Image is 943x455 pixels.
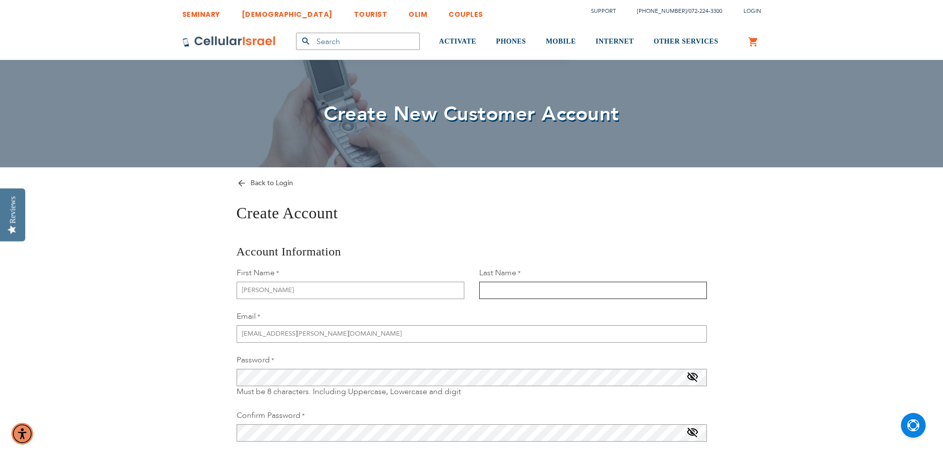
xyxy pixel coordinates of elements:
[653,38,718,45] span: OTHER SERVICES
[479,282,707,299] input: Last Name
[439,23,476,60] a: ACTIVATE
[11,423,33,445] div: Accessibility Menu
[237,410,300,421] span: Confirm Password
[596,38,634,45] span: INTERNET
[408,2,427,21] a: OLIM
[439,38,476,45] span: ACTIVATE
[653,23,718,60] a: OTHER SERVICES
[496,23,526,60] a: PHONES
[496,38,526,45] span: PHONES
[591,7,616,15] a: Support
[237,325,707,343] input: Email
[296,33,420,50] input: Search
[637,7,687,15] a: [PHONE_NUMBER]
[182,2,220,21] a: SEMINARY
[546,23,576,60] a: MOBILE
[546,38,576,45] span: MOBILE
[354,2,388,21] a: TOURIST
[8,196,17,223] div: Reviews
[237,204,338,222] span: Create Account
[744,7,761,15] span: Login
[237,282,464,299] input: First Name
[237,178,293,188] a: Back to Login
[237,354,270,365] span: Password
[182,36,276,48] img: Cellular Israel Logo
[237,267,275,278] span: First Name
[237,311,256,322] span: Email
[324,101,619,128] span: Create New Customer Account
[689,7,722,15] a: 072-224-3300
[596,23,634,60] a: INTERNET
[237,386,461,397] span: Must be 8 characters. Including Uppercase, Lowercase and digit
[627,4,722,18] li: /
[479,267,516,278] span: Last Name
[250,178,293,188] span: Back to Login
[242,2,333,21] a: [DEMOGRAPHIC_DATA]
[448,2,483,21] a: COUPLES
[237,244,707,260] h3: Account Information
